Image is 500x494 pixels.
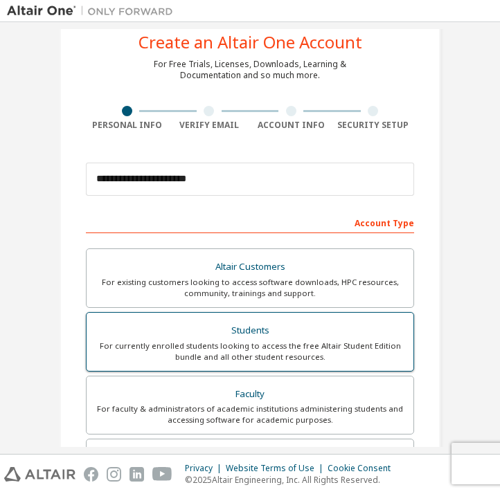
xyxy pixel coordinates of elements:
[95,385,405,404] div: Faculty
[86,120,168,131] div: Personal Info
[139,34,362,51] div: Create an Altair One Account
[226,463,328,474] div: Website Terms of Use
[95,340,405,363] div: For currently enrolled students looking to access the free Altair Student Edition bundle and all ...
[95,277,405,299] div: For existing customers looking to access software downloads, HPC resources, community, trainings ...
[332,120,415,131] div: Security Setup
[154,59,346,81] div: For Free Trials, Licenses, Downloads, Learning & Documentation and so much more.
[328,463,399,474] div: Cookie Consent
[168,120,251,131] div: Verify Email
[95,321,405,340] div: Students
[130,467,144,482] img: linkedin.svg
[107,467,121,482] img: instagram.svg
[185,463,226,474] div: Privacy
[86,211,414,233] div: Account Type
[4,467,75,482] img: altair_logo.svg
[95,403,405,426] div: For faculty & administrators of academic institutions administering students and accessing softwa...
[152,467,172,482] img: youtube.svg
[250,120,332,131] div: Account Info
[185,474,399,486] p: © 2025 Altair Engineering, Inc. All Rights Reserved.
[95,257,405,277] div: Altair Customers
[84,467,98,482] img: facebook.svg
[7,4,180,18] img: Altair One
